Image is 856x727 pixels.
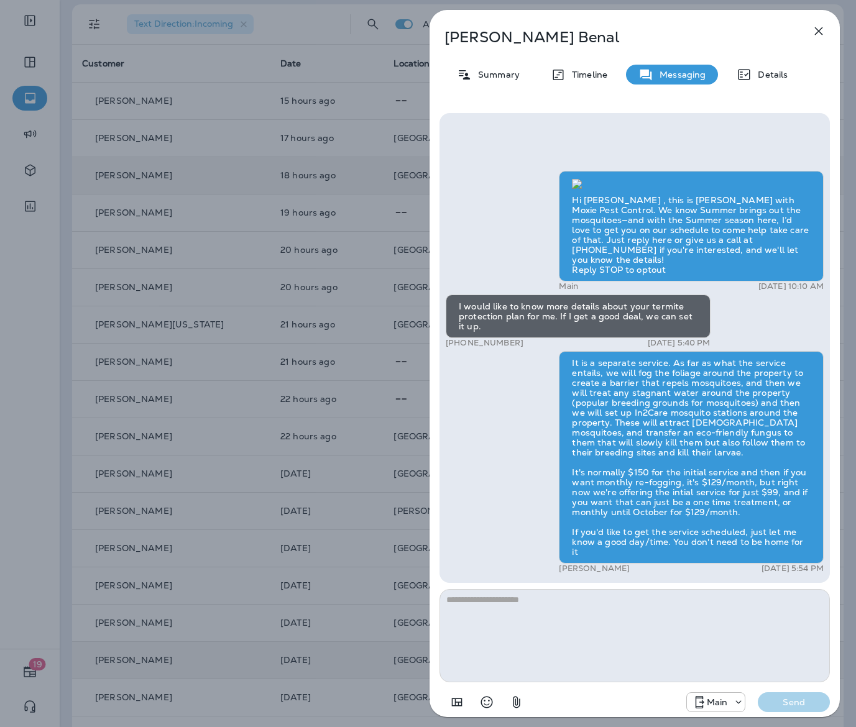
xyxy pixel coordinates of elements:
[752,70,788,80] p: Details
[559,564,630,574] p: [PERSON_NAME]
[446,295,711,338] div: I would like to know more details about your termite protection plan for me. If I get a good deal...
[758,281,824,291] p: [DATE] 10:10 AM
[472,70,520,80] p: Summary
[648,338,711,348] p: [DATE] 5:40 PM
[559,351,824,564] div: It is a separate service. As far as what the service entails, we will fog the foliage around the ...
[762,564,824,574] p: [DATE] 5:54 PM
[444,690,469,715] button: Add in a premade template
[444,29,784,46] p: [PERSON_NAME] Benal
[707,697,728,707] p: Main
[474,690,499,715] button: Select an emoji
[559,281,578,291] p: Main
[572,179,582,189] img: twilio-download
[566,70,607,80] p: Timeline
[653,70,706,80] p: Messaging
[687,695,745,710] div: +1 (817) 482-3792
[446,338,523,348] p: [PHONE_NUMBER]
[559,171,824,281] div: Hi [PERSON_NAME] , this is [PERSON_NAME] with Moxie Pest Control. We know Summer brings out the m...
